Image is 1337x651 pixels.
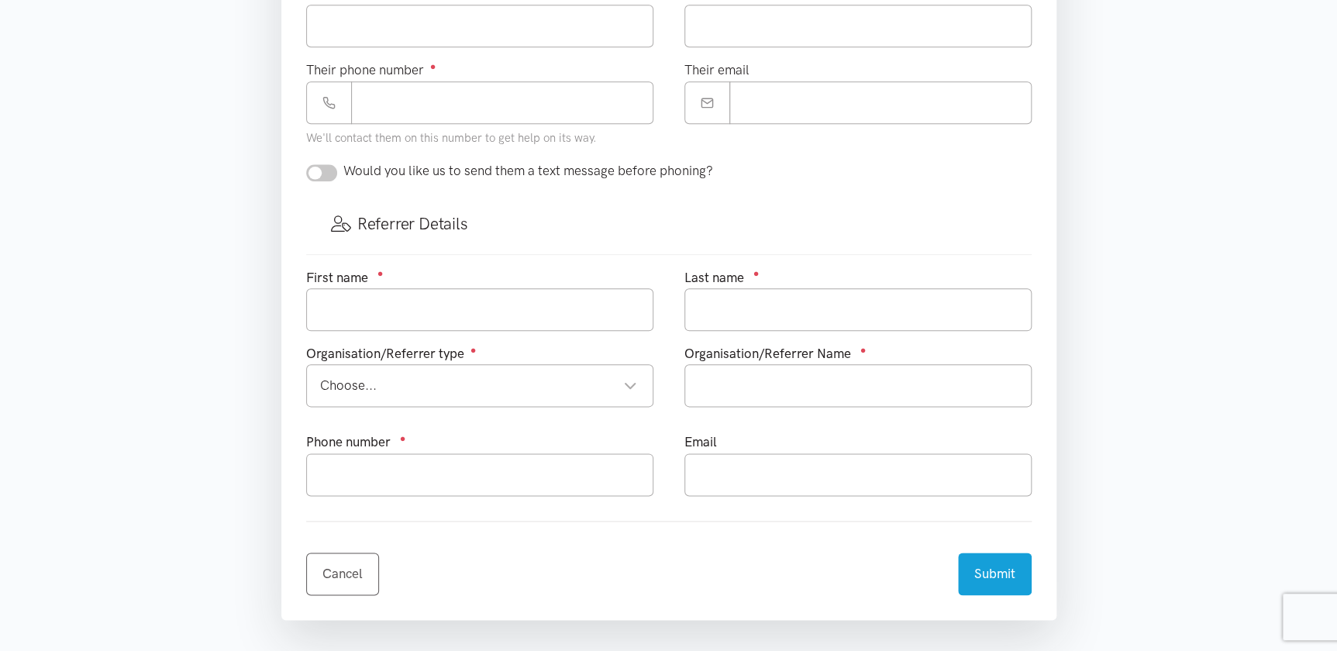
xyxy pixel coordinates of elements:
label: Organisation/Referrer Name [684,343,851,364]
label: Last name [684,267,744,288]
div: Organisation/Referrer type [306,343,653,364]
label: Email [684,432,717,453]
sup: ● [753,267,760,279]
label: First name [306,267,368,288]
sup: ● [377,267,384,279]
sup: ● [860,344,867,356]
button: Submit [958,553,1032,595]
label: Their email [684,60,749,81]
input: Phone number [351,81,653,124]
h3: Referrer Details [331,212,1007,235]
label: Phone number [306,432,391,453]
sup: ● [430,60,436,72]
a: Cancel [306,553,379,595]
span: Would you like us to send them a text message before phoning? [343,163,713,178]
sup: ● [400,432,406,444]
div: Choose... [320,375,637,396]
small: We'll contact them on this number to get help on its way. [306,131,597,145]
sup: ● [470,344,477,356]
input: Email [729,81,1032,124]
label: Their phone number [306,60,436,81]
